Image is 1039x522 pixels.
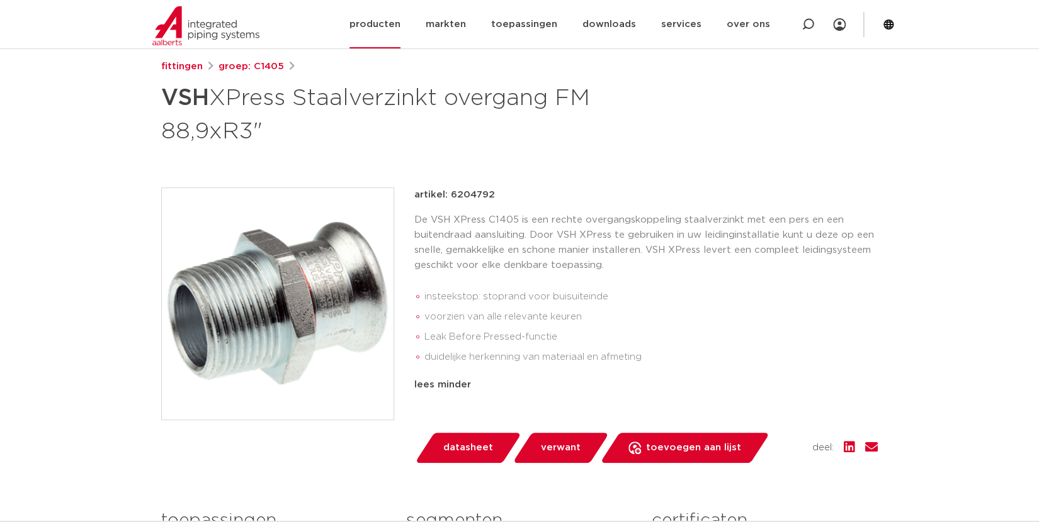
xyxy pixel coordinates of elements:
li: voorzien van alle relevante keuren [424,307,878,327]
span: datasheet [443,438,493,458]
a: groep: C1405 [219,59,284,74]
h1: XPress Staalverzinkt overgang FM 88,9xR3" [161,79,634,147]
p: artikel: 6204792 [414,187,495,203]
li: insteekstop: stoprand voor buisuiteinde [424,287,878,307]
li: duidelijke herkenning van materiaal en afmeting [424,347,878,367]
li: Leak Before Pressed-functie [424,327,878,347]
span: toevoegen aan lijst [646,438,741,458]
p: De VSH XPress C1405 is een rechte overgangskoppeling staalverzinkt met een pers en een buitendraa... [414,213,878,273]
span: deel: [812,440,834,455]
img: Product Image for VSH XPress Staalverzinkt overgang FM 88,9xR3" [162,188,394,419]
span: verwant [541,438,581,458]
a: fittingen [161,59,203,74]
a: verwant [512,433,609,463]
a: datasheet [414,433,521,463]
strong: VSH [161,87,209,109]
div: lees minder [414,377,878,392]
